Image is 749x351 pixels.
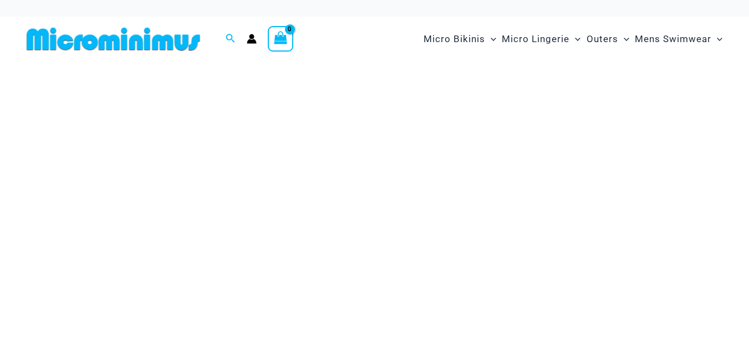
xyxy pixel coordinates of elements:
[247,34,257,44] a: Account icon link
[421,22,499,56] a: Micro BikinisMenu ToggleMenu Toggle
[584,22,632,56] a: OutersMenu ToggleMenu Toggle
[502,25,569,53] span: Micro Lingerie
[587,25,618,53] span: Outers
[499,22,583,56] a: Micro LingerieMenu ToggleMenu Toggle
[569,25,580,53] span: Menu Toggle
[22,27,205,52] img: MM SHOP LOGO FLAT
[226,32,236,46] a: Search icon link
[632,22,725,56] a: Mens SwimwearMenu ToggleMenu Toggle
[635,25,711,53] span: Mens Swimwear
[618,25,629,53] span: Menu Toggle
[485,25,496,53] span: Menu Toggle
[424,25,485,53] span: Micro Bikinis
[711,25,722,53] span: Menu Toggle
[419,21,727,58] nav: Site Navigation
[268,26,293,52] a: View Shopping Cart, empty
